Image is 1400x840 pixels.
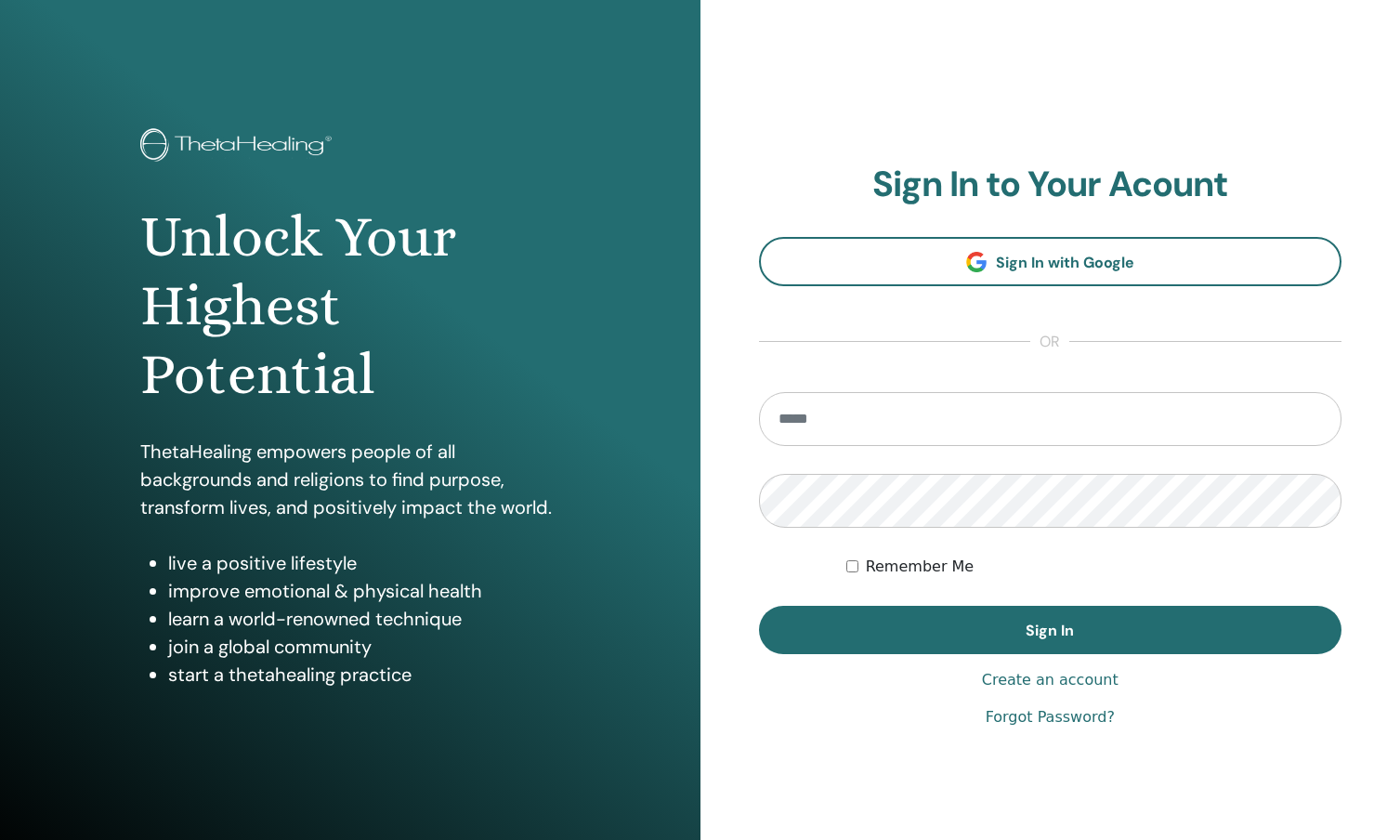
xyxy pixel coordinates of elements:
li: join a global community [168,633,560,661]
a: Sign In with Google [759,237,1342,286]
h2: Sign In to Your Acount [759,164,1342,206]
li: start a thetahealing practice [168,661,560,689]
div: Keep me authenticated indefinitely or until I manually logout [846,556,1341,578]
span: or [1030,331,1069,353]
h1: Unlock Your Highest Potential [140,203,560,410]
button: Sign In [759,606,1342,654]
label: Remember Me [866,556,975,578]
a: Forgot Password? [986,706,1115,728]
li: learn a world-renowned technique [168,605,560,633]
a: Create an account [982,669,1119,691]
li: improve emotional & physical health [168,577,560,605]
p: ThetaHealing empowers people of all backgrounds and religions to find purpose, transform lives, a... [140,438,560,521]
span: Sign In [1026,621,1074,640]
span: Sign In with Google [996,253,1134,272]
li: live a positive lifestyle [168,549,560,577]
